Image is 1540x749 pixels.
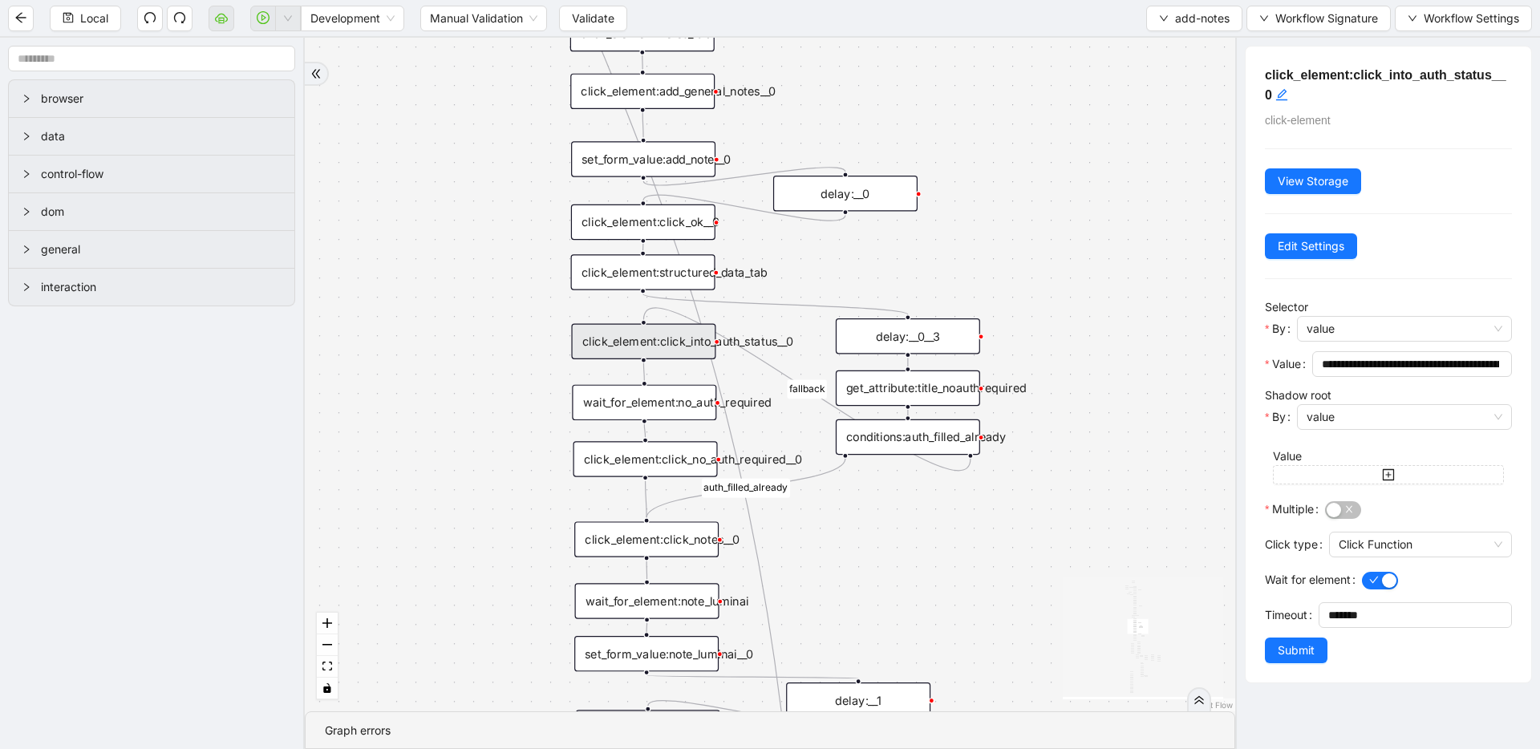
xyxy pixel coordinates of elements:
[574,636,719,671] div: set_form_value:note_luminai__0
[1272,355,1301,373] span: Value
[1193,694,1205,706] span: double-right
[9,118,294,155] div: data
[63,12,74,23] span: save
[1275,85,1288,104] div: click to edit id
[571,324,715,359] div: click_element:click_into_auth_status__0
[570,16,715,51] div: click_element:notes_tab
[644,424,645,438] g: Edge from wait_for_element:no_auth_required to click_element:click_no_auth_required__0
[646,459,845,518] g: Edge from conditions:auth_filled_already to click_element:click_notes__0
[1272,320,1286,338] span: By
[22,169,31,179] span: right
[310,68,322,79] span: double-right
[317,656,338,678] button: fit view
[572,10,614,27] span: Validate
[643,195,845,221] g: Edge from delay:__0 to click_element:click_ok__0
[317,634,338,656] button: zoom out
[22,94,31,103] span: right
[786,682,930,718] div: delay:__1
[836,419,980,455] div: conditions:auth_filled_already
[1307,405,1502,429] span: value
[1175,10,1230,27] span: add-notes
[1339,532,1502,557] span: Click Function
[310,6,395,30] span: Development
[41,278,282,296] span: interaction
[250,6,276,31] button: play-circle
[275,6,301,31] button: down
[574,521,719,557] div: click_element:click_notes__0
[1265,388,1331,402] label: Shadow root
[1265,233,1357,259] button: Edit Settings
[1278,642,1315,659] span: Submit
[836,370,980,406] div: get_attribute:title_noauthrequired
[22,245,31,254] span: right
[773,176,918,211] div: delay:__0
[80,10,108,27] span: Local
[283,14,293,23] span: down
[572,385,716,420] div: wait_for_element:no_auth_required
[1273,447,1504,465] div: Value
[1275,88,1288,101] span: edit
[1424,10,1519,27] span: Workflow Settings
[22,207,31,217] span: right
[571,254,715,289] div: click_element:structured_data_tab
[571,204,715,240] div: click_element:click_ok__0
[144,11,156,24] span: undo
[50,6,121,31] button: saveLocal
[1273,465,1504,484] button: plus-square
[573,441,718,476] div: click_element:click_no_auth_required__0
[167,6,192,31] button: redo
[41,203,282,221] span: dom
[643,168,845,185] g: Edge from set_form_value:add_note__0 to delay:__0
[325,722,1215,739] div: Graph errors
[643,308,970,471] g: Edge from conditions:auth_filled_already to click_element:click_into_auth_status__0
[646,480,647,517] g: Edge from click_element:click_no_auth_required__0 to click_element:click_notes__0
[9,156,294,192] div: control-flow
[215,11,228,24] span: cloud-server
[1265,66,1512,105] h5: click_element:click_into_auth_status__0
[173,11,186,24] span: redo
[1307,317,1502,341] span: value
[648,701,858,728] g: Edge from delay:__1 to click_element:click_ok_cancel__0
[1265,536,1318,553] span: Click type
[41,241,282,258] span: general
[317,613,338,634] button: zoom in
[1408,14,1417,23] span: down
[643,294,908,315] g: Edge from click_element:structured_data_tab to delay:__0__3
[646,675,858,678] g: Edge from set_form_value:note_luminai__0 to delay:__1
[9,231,294,268] div: general
[257,11,269,24] span: play-circle
[1265,606,1307,624] span: Timeout
[9,269,294,306] div: interaction
[836,318,980,354] div: delay:__0__3
[559,6,627,31] button: Validate
[41,128,282,145] span: data
[41,165,282,183] span: control-flow
[1265,300,1308,314] label: Selector
[1259,14,1269,23] span: down
[576,710,720,745] div: click_element:click_ok_cancel__0
[575,583,719,618] div: wait_for_element:note_luminai
[1382,468,1395,481] span: plus-square
[1395,6,1532,31] button: downWorkflow Settings
[209,6,234,31] button: cloud-server
[9,80,294,117] div: browser
[430,6,537,30] span: Manual Validation
[1159,14,1169,23] span: down
[8,6,34,31] button: arrow-left
[41,90,282,107] span: browser
[1272,500,1314,518] span: Multiple
[1146,6,1242,31] button: downadd-notes
[1246,6,1391,31] button: downWorkflow Signature
[570,74,715,109] div: click_element:add_general_notes__0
